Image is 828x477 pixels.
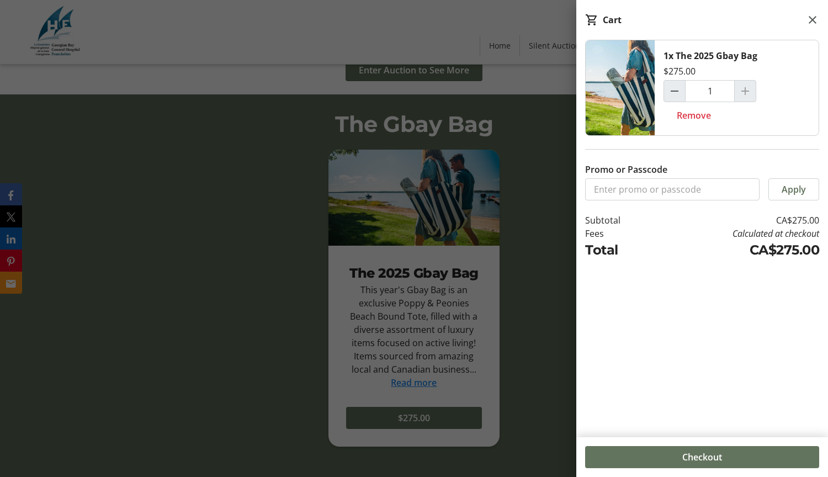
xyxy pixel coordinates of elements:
div: Cart [603,13,622,26]
div: $275.00 [664,65,696,78]
img: The 2025 Gbay Bag [586,40,655,135]
button: Apply [768,178,819,200]
td: Total [585,240,653,260]
button: Remove [664,104,724,126]
button: Checkout [585,446,819,468]
td: Fees [585,227,653,240]
td: Subtotal [585,214,653,227]
label: Promo or Passcode [585,163,667,176]
input: The 2025 Gbay Bag Quantity [685,80,735,102]
td: Calculated at checkout [653,227,819,240]
span: Apply [782,183,806,196]
div: 1x The 2025 Gbay Bag [664,49,757,62]
span: Remove [677,109,711,122]
input: Enter promo or passcode [585,178,760,200]
td: CA$275.00 [653,214,819,227]
button: Decrement by one [664,81,685,102]
span: Checkout [682,451,722,464]
td: CA$275.00 [653,240,819,260]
